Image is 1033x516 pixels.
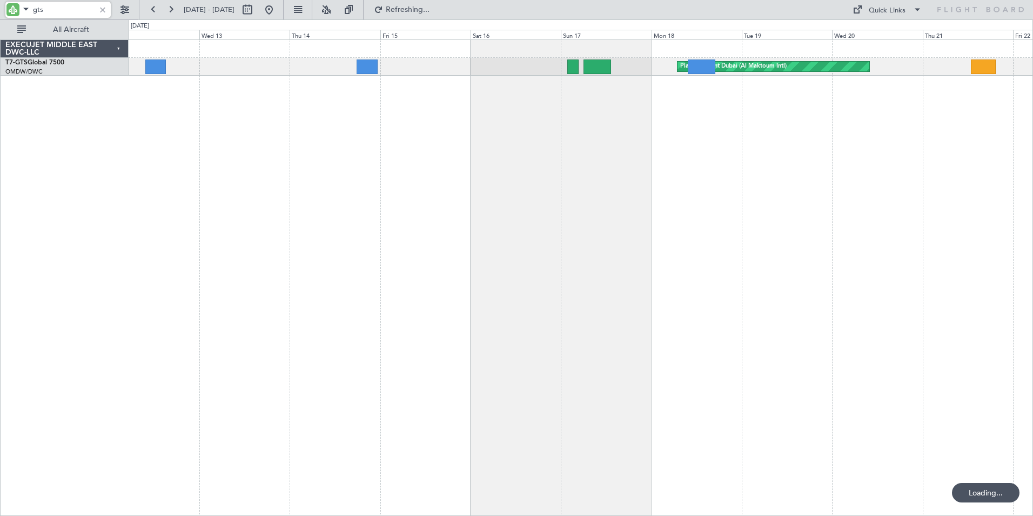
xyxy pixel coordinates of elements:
span: [DATE] - [DATE] [184,5,234,15]
div: Wed 20 [832,30,922,39]
div: Thu 21 [923,30,1013,39]
div: Sun 17 [561,30,651,39]
div: Wed 13 [199,30,290,39]
div: Loading... [952,483,1019,502]
a: OMDW/DWC [5,68,43,76]
span: T7-GTS [5,59,28,66]
div: Tue 12 [109,30,199,39]
input: A/C (Reg. or Type) [33,2,95,18]
a: T7-GTSGlobal 7500 [5,59,64,66]
div: Mon 18 [652,30,742,39]
span: Refreshing... [385,6,431,14]
button: Quick Links [847,1,927,18]
div: Sat 16 [471,30,561,39]
button: Refreshing... [369,1,434,18]
div: Tue 19 [742,30,832,39]
span: All Aircraft [28,26,114,34]
div: Planned Maint Dubai (Al Maktoum Intl) [680,58,787,75]
div: [DATE] [131,22,149,31]
div: Quick Links [869,5,905,16]
button: All Aircraft [12,21,117,38]
div: Thu 14 [290,30,380,39]
div: Fri 15 [380,30,471,39]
